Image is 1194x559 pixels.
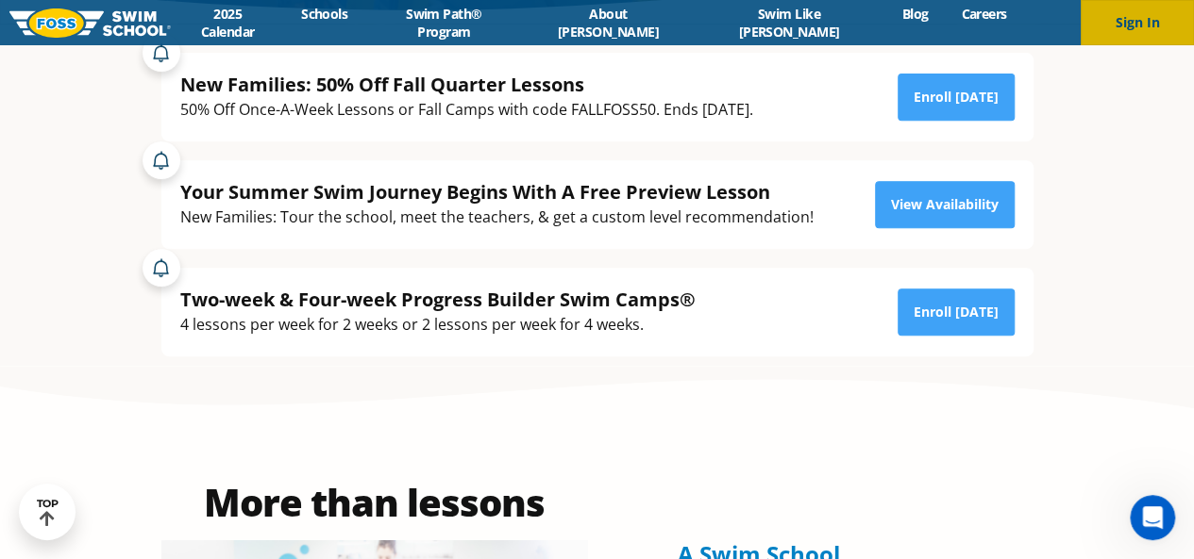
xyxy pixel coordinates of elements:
a: Schools [285,5,364,23]
div: Two-week & Four-week Progress Builder Swim Camps® [180,287,696,312]
img: FOSS Swim School Logo [9,8,171,38]
a: Swim Like [PERSON_NAME] [693,5,885,41]
div: New Families: 50% Off Fall Quarter Lessons [180,72,753,97]
a: Swim Path® Program [364,5,524,41]
a: Careers [945,5,1023,23]
a: Enroll [DATE] [898,74,1015,121]
a: About [PERSON_NAME] [524,5,693,41]
a: Enroll [DATE] [898,288,1015,336]
div: 4 lessons per week for 2 weeks or 2 lessons per week for 4 weeks. [180,312,696,337]
div: New Families: Tour the school, meet the teachers, & get a custom level recommendation! [180,205,814,230]
iframe: Intercom live chat [1130,495,1175,540]
h2: More than lessons [161,484,588,521]
div: Your Summer Swim Journey Begins With A Free Preview Lesson [180,179,814,205]
a: Blog [885,5,945,23]
a: 2025 Calendar [171,5,285,41]
div: TOP [37,498,59,527]
a: View Availability [875,181,1015,228]
div: 50% Off Once-A-Week Lessons or Fall Camps with code FALLFOSS50. Ends [DATE]. [180,97,753,123]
